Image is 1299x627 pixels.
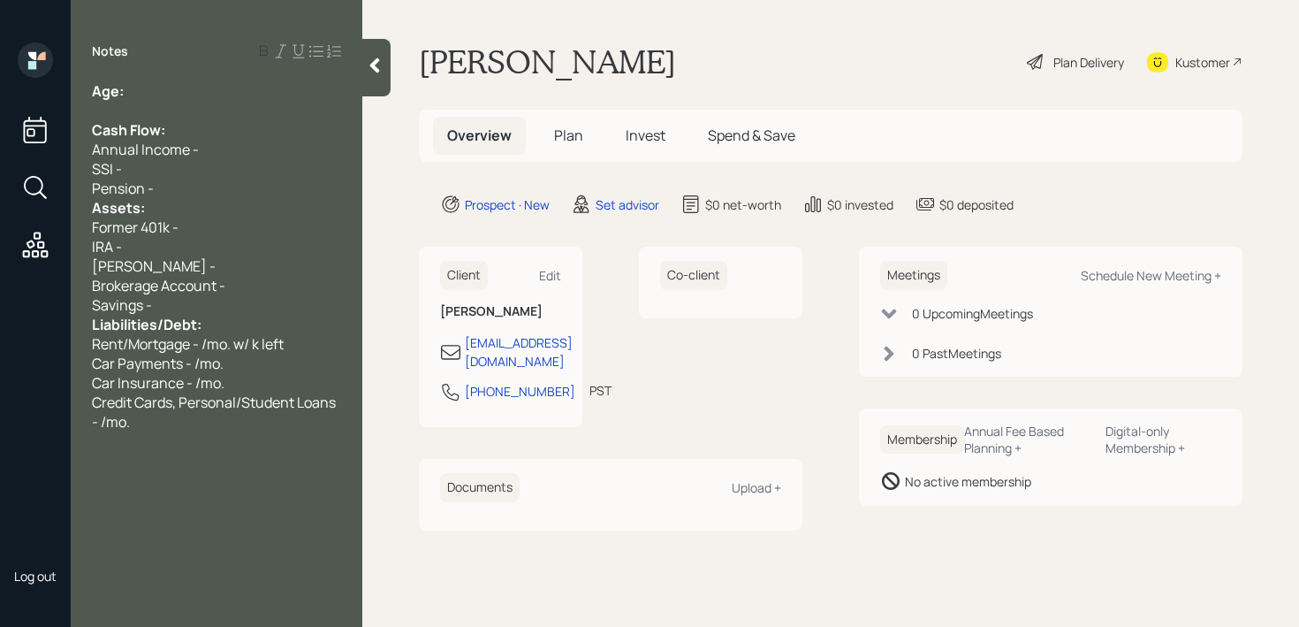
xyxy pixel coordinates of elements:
[440,473,520,502] h6: Documents
[92,276,225,295] span: Brokerage Account -
[92,120,165,140] span: Cash Flow:
[465,195,550,214] div: Prospect · New
[912,304,1033,323] div: 0 Upcoming Meeting s
[92,81,124,101] span: Age:
[705,195,781,214] div: $0 net-worth
[92,256,216,276] span: [PERSON_NAME] -
[660,261,727,290] h6: Co-client
[92,295,152,315] span: Savings -
[626,126,665,145] span: Invest
[92,179,154,198] span: Pension -
[539,267,561,284] div: Edit
[440,304,561,319] h6: [PERSON_NAME]
[880,261,947,290] h6: Meetings
[447,126,512,145] span: Overview
[554,126,583,145] span: Plan
[92,315,201,334] span: Liabilities/Debt:
[92,159,122,179] span: SSI -
[880,425,964,455] h6: Membership
[939,195,1014,214] div: $0 deposited
[92,393,338,432] span: Credit Cards, Personal/Student Loans - /mo.
[708,126,795,145] span: Spend & Save
[419,42,676,81] h1: [PERSON_NAME]
[732,479,781,496] div: Upload +
[905,472,1031,491] div: No active membership
[92,354,224,373] span: Car Payments - /mo.
[92,334,284,354] span: Rent/Mortgage - /mo. w/ k left
[912,344,1001,363] div: 0 Past Meeting s
[465,382,575,401] div: [PHONE_NUMBER]
[589,381,612,400] div: PST
[1175,53,1230,72] div: Kustomer
[92,140,199,159] span: Annual Income -
[596,195,659,214] div: Set advisor
[1105,423,1221,456] div: Digital-only Membership +
[827,195,893,214] div: $0 invested
[465,333,573,371] div: [EMAIL_ADDRESS][DOMAIN_NAME]
[92,373,224,393] span: Car Insurance - /mo.
[92,198,145,218] span: Assets:
[964,423,1091,456] div: Annual Fee Based Planning +
[92,42,128,60] label: Notes
[14,568,57,585] div: Log out
[1081,267,1221,284] div: Schedule New Meeting +
[92,218,179,237] span: Former 401k -
[18,511,53,547] img: retirable_logo.png
[1053,53,1124,72] div: Plan Delivery
[440,261,488,290] h6: Client
[92,237,122,256] span: IRA -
